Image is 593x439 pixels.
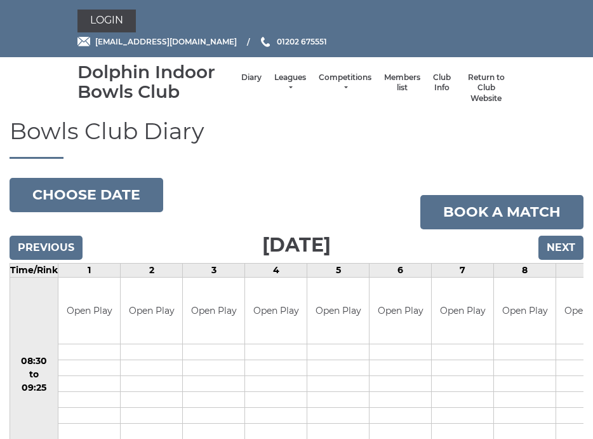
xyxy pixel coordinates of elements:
td: Open Play [307,278,369,344]
input: Next [538,236,583,260]
a: Return to Club Website [463,72,509,104]
td: 7 [432,263,494,277]
h1: Bowls Club Diary [10,119,583,159]
input: Previous [10,236,83,260]
td: Open Play [370,278,431,344]
td: 3 [183,263,245,277]
a: Leagues [274,72,306,93]
span: [EMAIL_ADDRESS][DOMAIN_NAME] [95,37,237,46]
div: Dolphin Indoor Bowls Club [77,62,235,102]
a: Members list [384,72,420,93]
img: Phone us [261,37,270,47]
td: Open Play [245,278,307,344]
td: Open Play [183,278,244,344]
td: Open Play [432,278,493,344]
td: Open Play [121,278,182,344]
a: Diary [241,72,262,83]
td: Open Play [58,278,120,344]
td: 2 [121,263,183,277]
a: Phone us 01202 675551 [259,36,327,48]
a: Email [EMAIL_ADDRESS][DOMAIN_NAME] [77,36,237,48]
a: Login [77,10,136,32]
a: Book a match [420,195,583,229]
span: 01202 675551 [277,37,327,46]
button: Choose date [10,178,163,212]
td: 4 [245,263,307,277]
td: 1 [58,263,121,277]
a: Competitions [319,72,371,93]
a: Club Info [433,72,451,93]
td: 5 [307,263,370,277]
td: 8 [494,263,556,277]
td: Open Play [494,278,556,344]
td: Time/Rink [10,263,58,277]
td: 6 [370,263,432,277]
img: Email [77,37,90,46]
